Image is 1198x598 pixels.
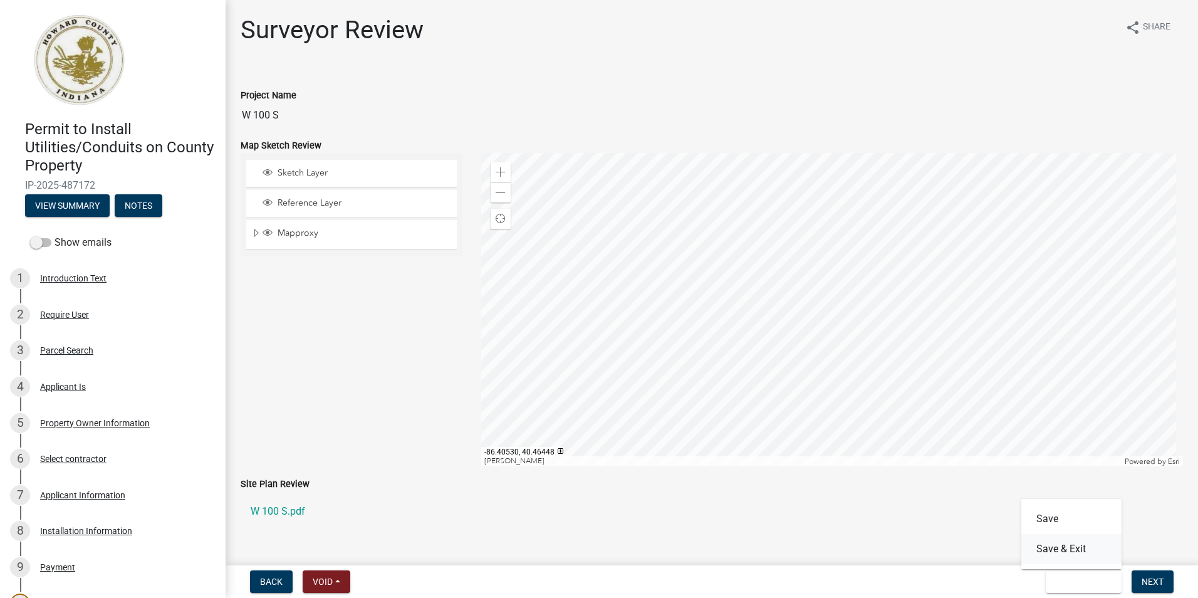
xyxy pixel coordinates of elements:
[1021,504,1122,534] button: Save
[274,167,452,179] span: Sketch Layer
[245,157,458,253] ul: Layer List
[1142,577,1164,587] span: Next
[40,382,86,391] div: Applicant Is
[261,167,452,180] div: Sketch Layer
[10,268,30,288] div: 1
[10,305,30,325] div: 2
[40,419,150,428] div: Property Owner Information
[260,577,283,587] span: Back
[246,190,457,218] li: Reference Layer
[491,182,511,202] div: Zoom out
[40,527,132,535] div: Installation Information
[241,480,310,489] label: Site Plan Review
[246,160,457,188] li: Sketch Layer
[274,197,452,209] span: Reference Layer
[40,563,75,572] div: Payment
[1115,15,1180,39] button: shareShare
[25,179,201,191] span: IP-2025-487172
[115,194,162,217] button: Notes
[40,310,89,319] div: Require User
[491,209,511,229] div: Find my location
[241,15,424,45] h1: Surveyor Review
[10,485,30,505] div: 7
[40,454,107,463] div: Select contractor
[25,202,110,212] wm-modal-confirm: Summary
[1122,456,1183,466] div: Powered by
[251,228,261,241] span: Expand
[481,456,1122,466] div: [PERSON_NAME]
[241,496,1183,527] a: W 100 S.pdf
[40,346,93,355] div: Parcel Search
[241,92,296,100] label: Project Name
[303,570,350,593] button: Void
[261,197,452,210] div: Reference Layer
[274,228,452,239] span: Mapproxy
[246,220,457,249] li: Mapproxy
[10,521,30,541] div: 8
[1021,499,1122,569] div: Save & Exit
[10,340,30,360] div: 3
[10,413,30,433] div: 5
[115,202,162,212] wm-modal-confirm: Notes
[1125,20,1140,35] i: share
[1046,570,1122,593] button: Save & Exit
[25,194,110,217] button: View Summary
[25,120,216,174] h4: Permit to Install Utilities/Conduits on County Property
[25,13,132,107] img: Howard County, Indiana
[1168,457,1180,466] a: Esri
[40,491,125,500] div: Applicant Information
[10,449,30,469] div: 6
[30,235,112,250] label: Show emails
[10,557,30,577] div: 9
[491,162,511,182] div: Zoom in
[241,142,321,150] label: Map Sketch Review
[1143,20,1170,35] span: Share
[40,274,107,283] div: Introduction Text
[313,577,333,587] span: Void
[250,570,293,593] button: Back
[261,228,452,240] div: Mapproxy
[10,377,30,397] div: 4
[1132,570,1174,593] button: Next
[1056,577,1104,587] span: Save & Exit
[1021,534,1122,564] button: Save & Exit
